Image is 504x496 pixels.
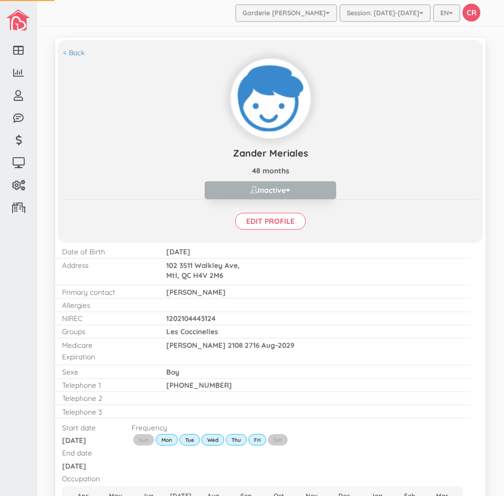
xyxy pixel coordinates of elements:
p: Les Coccinelles [166,326,463,336]
span: 102 [166,261,177,270]
span: Mtl, [166,271,179,280]
span: 3511 [179,261,193,270]
p: Telephone 3 [62,407,150,417]
p: Frequency [132,422,185,432]
label: Wed [201,434,224,446]
span: [PERSON_NAME] 2108 2716 [166,340,259,349]
p: Allergies [62,300,150,310]
label: Tue [179,434,200,446]
span: [DATE] [62,436,86,445]
a: < Back [63,48,85,58]
p: NIREC [62,313,150,323]
span: [PERSON_NAME] [166,287,226,296]
label: Mon [156,434,178,446]
span: [DATE] [62,461,86,470]
span: Walkley Ave, [195,261,240,270]
img: image [6,9,30,30]
p: Expiration [62,352,150,361]
p: Occupation [62,473,463,483]
p: Telephone 1 [62,380,150,390]
span: Aug-2029 [261,340,295,349]
p: Start date [62,422,96,432]
p: Date of Birth [62,246,150,256]
p: Telephone 2 [62,393,150,403]
label: Sun [133,434,154,446]
img: Click to change profile pic [231,59,310,138]
p: End date [62,448,92,458]
p: Primary contact [62,287,150,297]
button: Inactive [205,181,336,199]
input: Edit profile [235,213,306,230]
span: [PHONE_NUMBER] [166,380,232,389]
label: Thu [226,434,247,446]
p: 48 months [63,166,478,176]
span: [DATE] [166,247,190,256]
p: Address [62,260,150,270]
span: H4V 2M6 [193,271,223,280]
span: QC [182,271,191,280]
label: Fri [248,434,266,446]
p: Groups [62,326,150,336]
p: Medicare [62,340,150,350]
label: Sat [268,434,288,446]
p: Sexe [62,367,150,377]
span: Zander Meriales [233,147,308,159]
span: Boy [166,367,179,376]
span: 1202104443124 [166,314,216,323]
